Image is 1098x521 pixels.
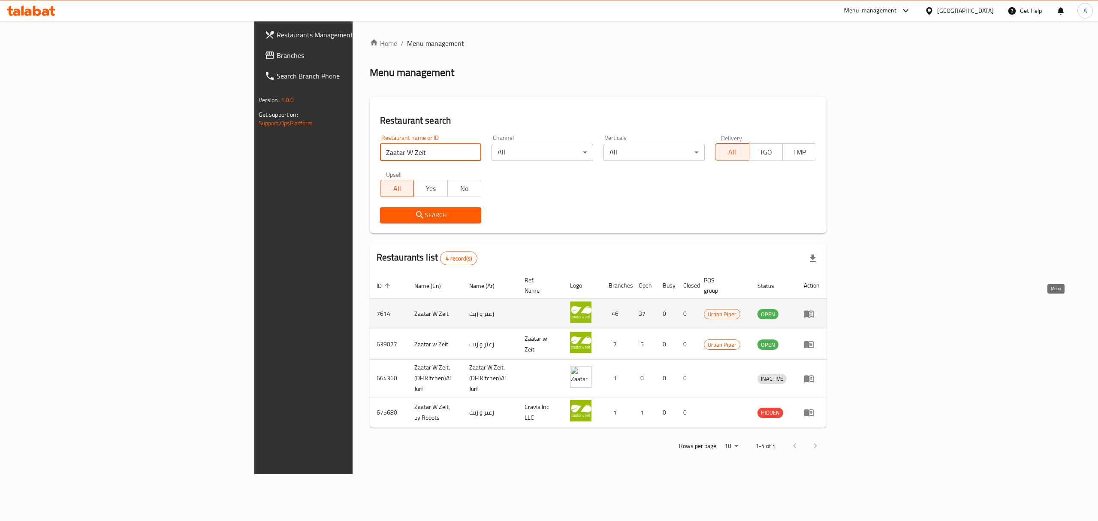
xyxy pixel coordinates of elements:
div: Menu [804,373,820,384]
span: OPEN [757,309,778,319]
span: Name (Ar) [469,281,506,291]
div: All [603,144,705,161]
th: Open [632,273,656,299]
img: Zaatar w Zeit [570,332,591,353]
span: TMP [786,146,813,158]
button: Search [380,207,481,223]
label: Upsell [386,171,402,177]
span: HIDDEN [757,408,783,418]
img: Zaatar W Zeit, by Robots [570,400,591,421]
span: 4 record(s) [440,254,477,263]
button: Yes [413,180,447,197]
a: Branches [258,45,438,66]
span: Name (En) [414,281,452,291]
td: 0 [632,360,656,397]
span: A [1083,6,1087,15]
span: All [384,182,410,195]
td: 0 [676,360,697,397]
div: [GEOGRAPHIC_DATA] [937,6,994,15]
img: Zaatar W Zeit [570,301,591,323]
h2: Menu management [370,66,454,79]
button: All [380,180,414,197]
td: 1 [602,360,632,397]
td: 0 [656,329,676,360]
span: Urban Piper [704,309,740,319]
div: Menu-management [844,6,897,16]
td: Zaatar w Zeit [518,329,563,360]
div: Menu [804,339,820,349]
td: 0 [656,397,676,428]
button: All [715,143,749,161]
input: Search for restaurant name or ID.. [380,144,481,161]
td: زعتر و زيت [462,397,517,428]
div: Total records count [440,251,477,265]
label: Delivery [721,135,742,141]
th: Logo [563,273,602,299]
span: Search Branch Phone [277,71,431,81]
div: INACTIVE [757,374,787,384]
th: Action [797,273,827,299]
span: Version: [259,94,280,106]
td: 0 [656,360,676,397]
td: Cravia Inc LLC [518,397,563,428]
span: INACTIVE [757,374,787,384]
td: 0 [676,329,697,360]
table: enhanced table [370,273,827,428]
td: 37 [632,299,656,329]
a: Support.OpsPlatform [259,118,313,129]
img: Zaatar W Zeit,(DH Kitchen)Al Jurf [570,366,591,388]
span: TGO [753,146,779,158]
h2: Restaurant search [380,114,817,127]
button: TMP [782,143,816,161]
h2: Restaurants list [377,251,477,265]
a: Search Branch Phone [258,66,438,86]
span: Yes [417,182,444,195]
td: 0 [676,299,697,329]
td: 0 [656,299,676,329]
div: OPEN [757,339,778,350]
p: 1-4 of 4 [755,441,776,451]
td: زعتر و زيت [462,329,517,360]
span: No [451,182,478,195]
span: 1.0.0 [281,94,294,106]
div: Menu [804,407,820,418]
th: Busy [656,273,676,299]
span: Get support on: [259,109,298,120]
div: Rows per page: [721,440,742,453]
td: Zaatar W Zeit,(DH Kitchen)Al Jurf [462,360,517,397]
nav: breadcrumb [370,38,827,48]
td: 7 [602,329,632,360]
td: 1 [602,397,632,428]
span: OPEN [757,340,778,350]
th: Branches [602,273,632,299]
td: 1 [632,397,656,428]
p: Rows per page: [679,441,718,451]
span: ID [377,281,393,291]
div: HIDDEN [757,408,783,418]
td: 0 [676,397,697,428]
span: Ref. Name [525,275,553,296]
td: 46 [602,299,632,329]
button: No [447,180,481,197]
span: POS group [704,275,740,296]
div: Export file [802,248,823,269]
span: Restaurants Management [277,30,431,40]
span: Branches [277,50,431,61]
span: Search [387,210,474,221]
td: 5 [632,329,656,360]
div: All [492,144,593,161]
a: Restaurants Management [258,24,438,45]
span: Urban Piper [704,340,740,350]
span: Status [757,281,785,291]
button: TGO [749,143,783,161]
span: All [719,146,745,158]
th: Closed [676,273,697,299]
td: زعتر و زيت [462,299,517,329]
